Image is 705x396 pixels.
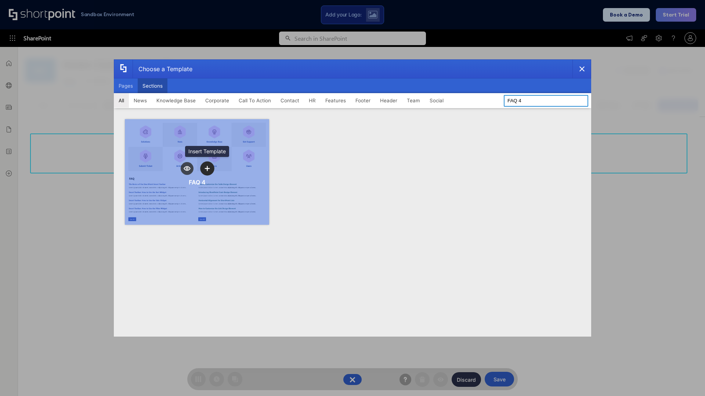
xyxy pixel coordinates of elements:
button: Pages [114,78,138,93]
button: Header [375,93,402,108]
button: All [114,93,129,108]
button: Contact [276,93,304,108]
button: Call To Action [234,93,276,108]
button: News [129,93,152,108]
iframe: Chat Widget [668,361,705,396]
button: Corporate [200,93,234,108]
div: FAQ 4 [189,179,206,186]
button: Social [425,93,448,108]
button: Sections [138,78,167,93]
div: Choose a Template [133,60,192,78]
div: template selector [114,59,591,337]
button: Knowledge Base [152,93,200,108]
button: HR [304,93,321,108]
button: Team [402,93,425,108]
button: Features [321,93,351,108]
button: Footer [351,93,375,108]
input: Search [504,95,588,107]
